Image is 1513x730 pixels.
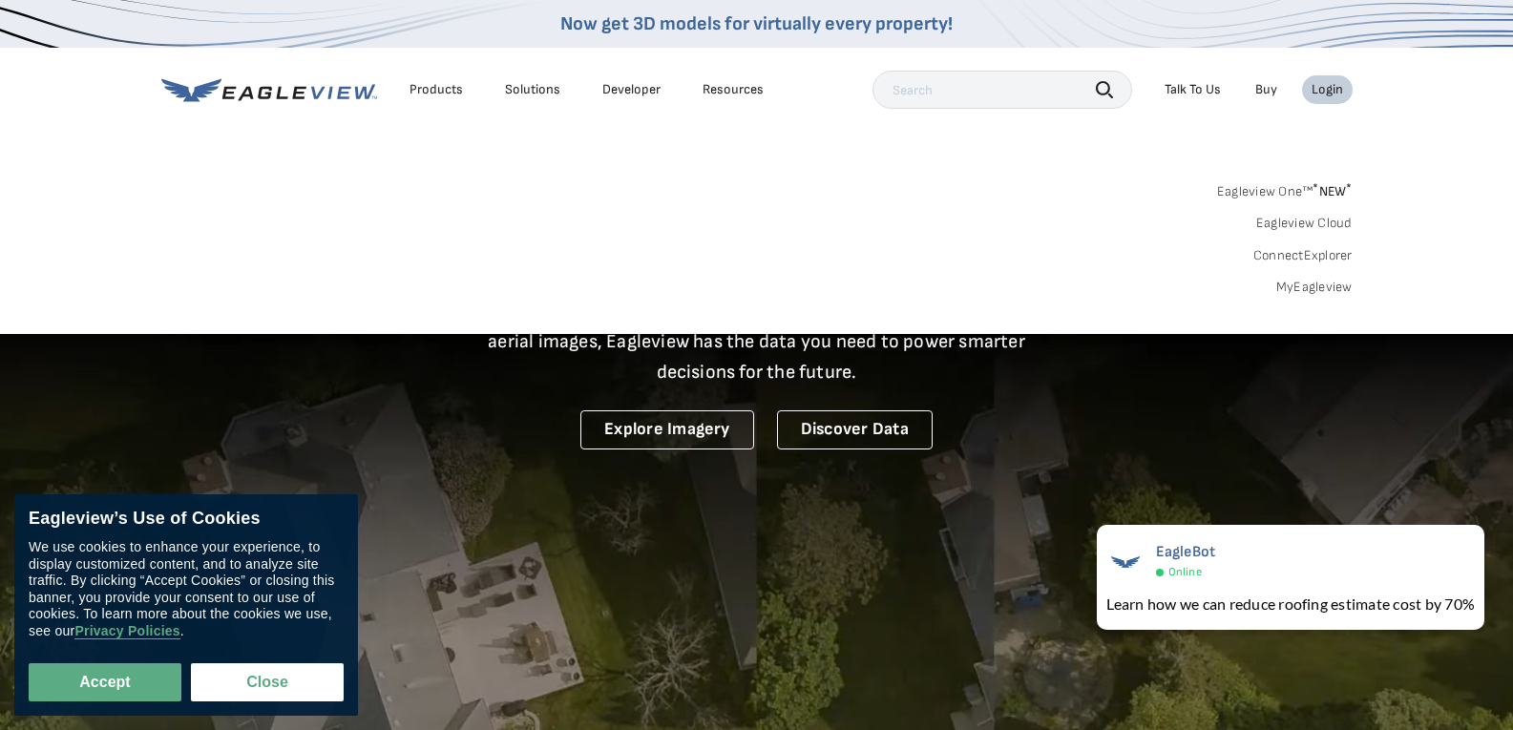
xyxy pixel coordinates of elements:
[29,509,344,530] div: Eagleview’s Use of Cookies
[29,539,344,639] div: We use cookies to enhance your experience, to display customized content, and to analyze site tra...
[872,71,1132,109] input: Search
[1156,543,1216,561] span: EagleBot
[602,81,661,98] a: Developer
[505,81,560,98] div: Solutions
[1255,81,1277,98] a: Buy
[74,623,179,639] a: Privacy Policies
[1276,279,1353,296] a: MyEagleview
[1165,81,1221,98] div: Talk To Us
[191,663,344,701] button: Close
[580,410,754,449] a: Explore Imagery
[1106,543,1145,581] img: EagleBot
[560,12,953,35] a: Now get 3D models for virtually every property!
[1106,593,1475,615] div: Learn how we can reduce roofing estimate cost by 70%
[777,410,933,449] a: Discover Data
[1312,81,1343,98] div: Login
[1256,215,1353,232] a: Eagleview Cloud
[1168,565,1202,579] span: Online
[410,81,463,98] div: Products
[29,663,181,701] button: Accept
[1217,177,1353,199] a: Eagleview One™*NEW*
[1313,183,1352,199] span: NEW
[1253,247,1353,264] a: ConnectExplorer
[703,81,764,98] div: Resources
[465,296,1049,387] p: A new era starts here. Built on more than 3.5 billion high-resolution aerial images, Eagleview ha...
